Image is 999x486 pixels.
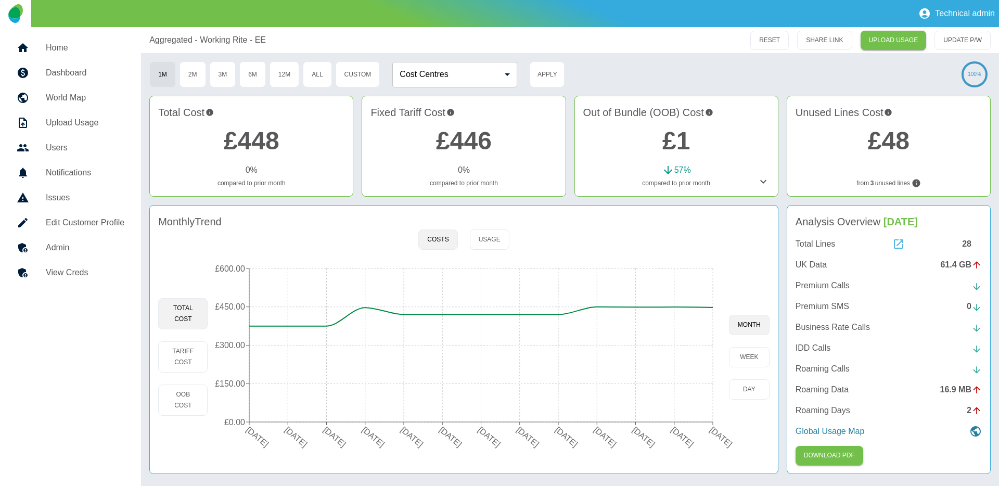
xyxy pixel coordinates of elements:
[8,4,22,23] img: Logo
[797,31,852,50] button: SHARE LINK
[46,191,124,204] h5: Issues
[796,446,863,465] button: Click here to download the most recent invoice. If the current month’s invoice is unavailable, th...
[215,379,246,388] tspan: £150.00
[46,142,124,154] h5: Users
[215,264,246,273] tspan: £600.00
[470,229,509,250] button: Usage
[158,214,222,229] h4: Monthly Trend
[796,259,827,271] p: UK Data
[583,105,770,120] h4: Out of Bundle (OOB) Cost
[246,164,258,176] p: 0 %
[399,425,425,449] tspan: [DATE]
[283,425,309,449] tspan: [DATE]
[914,3,999,24] button: Technical admin
[796,238,836,250] p: Total Lines
[8,135,133,160] a: Users
[796,342,831,354] p: IDD Calls
[158,385,208,416] button: OOB Cost
[796,279,850,292] p: Premium Calls
[796,105,982,120] h4: Unused Lines Cost
[215,341,246,350] tspan: £300.00
[158,341,208,373] button: Tariff Cost
[477,425,503,449] tspan: [DATE]
[884,105,892,120] svg: Potential saving if surplus lines removed at contract renewal
[935,9,995,18] p: Technical admin
[870,178,874,188] b: 3
[436,127,492,155] a: £446
[46,117,124,129] h5: Upload Usage
[8,85,133,110] a: World Map
[796,259,982,271] a: UK Data61.4 GB
[458,164,470,176] p: 0 %
[149,34,266,46] a: Aggregated - Working Rite - EE
[245,425,271,449] tspan: [DATE]
[8,160,133,185] a: Notifications
[224,418,245,427] tspan: £0.00
[361,425,387,449] tspan: [DATE]
[554,425,580,449] tspan: [DATE]
[729,379,770,400] button: day
[729,315,770,335] button: month
[370,178,557,188] p: compared to prior month
[418,229,457,250] button: Costs
[631,425,657,449] tspan: [DATE]
[8,185,133,210] a: Issues
[46,92,124,104] h5: World Map
[180,61,206,87] button: 2M
[46,266,124,279] h5: View Creds
[968,71,981,77] text: 100%
[370,105,557,120] h4: Fixed Tariff Cost
[158,105,344,120] h4: Total Cost
[210,61,236,87] button: 3M
[515,425,541,449] tspan: [DATE]
[796,178,982,188] p: from unused lines
[303,61,331,87] button: All
[158,298,208,329] button: Total Cost
[322,425,348,449] tspan: [DATE]
[670,425,696,449] tspan: [DATE]
[962,238,982,250] div: 28
[8,110,133,135] a: Upload Usage
[8,260,133,285] a: View Creds
[967,300,982,313] div: 0
[796,321,982,334] a: Business Rate Calls
[750,31,789,50] button: RESET
[796,404,850,417] p: Roaming Days
[861,31,927,50] a: UPLOAD USAGE
[674,164,691,176] p: 57 %
[940,383,982,396] div: 16.9 MB
[796,425,982,438] a: Global Usage Map
[270,61,299,87] button: 12M
[967,404,982,417] div: 2
[796,425,865,438] p: Global Usage Map
[796,300,849,313] p: Premium SMS
[46,67,124,79] h5: Dashboard
[912,178,921,188] svg: Lines not used during your chosen timeframe. If multiple months selected only lines never used co...
[206,105,214,120] svg: This is the total charges incurred over 1 months
[46,241,124,254] h5: Admin
[796,342,982,354] a: IDD Calls
[438,425,464,449] tspan: [DATE]
[796,300,982,313] a: Premium SMS0
[530,61,565,87] button: Apply
[662,127,690,155] a: £1
[8,210,133,235] a: Edit Customer Profile
[46,167,124,179] h5: Notifications
[796,383,849,396] p: Roaming Data
[796,238,982,250] a: Total Lines28
[336,61,380,87] button: Custom
[8,235,133,260] a: Admin
[796,404,982,417] a: Roaming Days2
[592,425,618,449] tspan: [DATE]
[796,321,870,334] p: Business Rate Calls
[729,347,770,367] button: week
[46,216,124,229] h5: Edit Customer Profile
[796,214,982,229] h4: Analysis Overview
[446,105,455,120] svg: This is your recurring contracted cost
[239,61,266,87] button: 6M
[46,42,124,54] h5: Home
[224,127,279,155] a: £448
[158,178,344,188] p: compared to prior month
[8,35,133,60] a: Home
